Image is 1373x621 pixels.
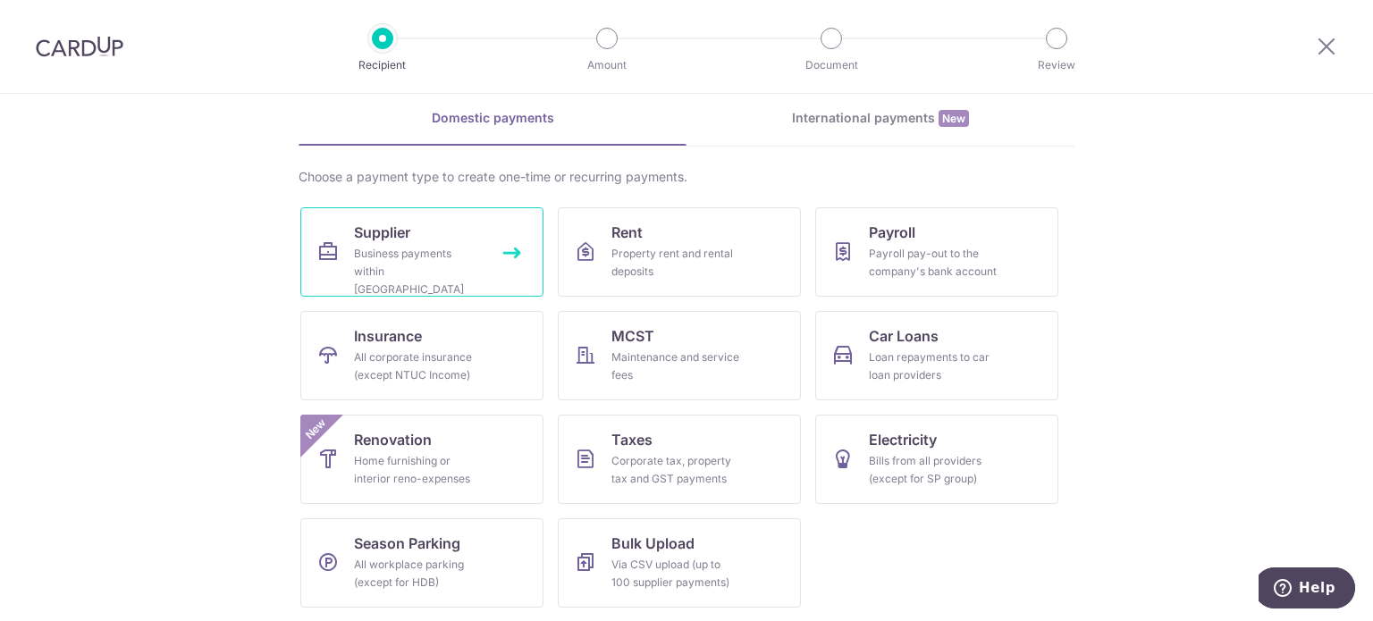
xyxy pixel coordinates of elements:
div: Bills from all providers (except for SP group) [869,452,998,488]
div: Corporate tax, property tax and GST payments [611,452,740,488]
span: Car Loans [869,325,939,347]
span: Insurance [354,325,422,347]
a: Bulk UploadVia CSV upload (up to 100 supplier payments) [558,518,801,608]
a: Season ParkingAll workplace parking (except for HDB) [300,518,543,608]
span: Renovation [354,429,432,450]
a: InsuranceAll corporate insurance (except NTUC Income) [300,311,543,400]
div: All corporate insurance (except NTUC Income) [354,348,483,384]
div: Domestic payments [299,109,686,127]
span: Rent [611,222,643,243]
a: SupplierBusiness payments within [GEOGRAPHIC_DATA] [300,207,543,297]
a: PayrollPayroll pay-out to the company's bank account [815,207,1058,297]
a: TaxesCorporate tax, property tax and GST payments [558,415,801,504]
span: Supplier [354,222,410,243]
a: Car LoansLoan repayments to car loan providers [815,311,1058,400]
div: Home furnishing or interior reno-expenses [354,452,483,488]
span: Season Parking [354,533,460,554]
span: Electricity [869,429,937,450]
div: Via CSV upload (up to 100 supplier payments) [611,556,740,592]
div: All workplace parking (except for HDB) [354,556,483,592]
span: Help [40,13,77,29]
span: MCST [611,325,654,347]
img: CardUp [36,36,123,57]
p: Recipient [316,56,449,74]
a: MCSTMaintenance and service fees [558,311,801,400]
div: Property rent and rental deposits [611,245,740,281]
span: New [939,110,969,127]
div: Business payments within [GEOGRAPHIC_DATA] [354,245,483,298]
span: Taxes [611,429,653,450]
iframe: Opens a widget where you can find more information [1259,567,1355,612]
span: Payroll [869,222,915,243]
div: International payments [686,109,1074,128]
div: Loan repayments to car loan providers [869,348,998,384]
div: Choose a payment type to create one-time or recurring payments. [299,168,1074,186]
span: New [301,415,331,444]
p: Document [765,56,897,74]
p: Amount [541,56,673,74]
span: Bulk Upload [611,533,695,554]
p: Review [990,56,1123,74]
div: Maintenance and service fees [611,348,740,384]
a: RenovationHome furnishing or interior reno-expensesNew [300,415,543,504]
a: RentProperty rent and rental deposits [558,207,801,297]
a: ElectricityBills from all providers (except for SP group) [815,415,1058,504]
div: Payroll pay-out to the company's bank account [869,245,998,281]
